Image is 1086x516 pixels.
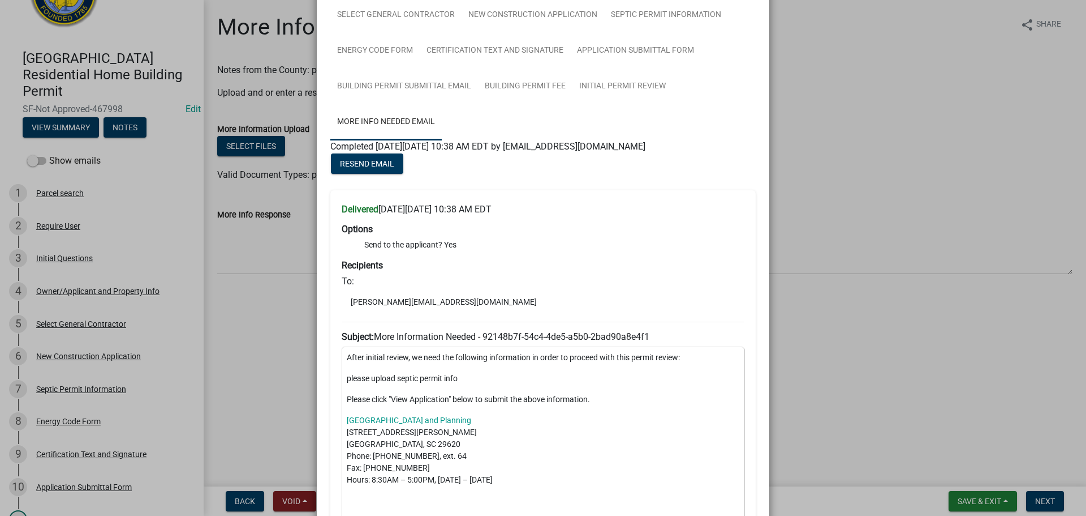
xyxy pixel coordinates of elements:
a: [GEOGRAPHIC_DATA] and Planning [347,416,471,425]
a: Certification Text and Signature [420,33,570,69]
p: please upload septic permit info [347,373,739,385]
a: Application Submittal Form [570,33,701,69]
strong: Delivered [342,204,378,215]
p: [STREET_ADDRESS][PERSON_NAME] [GEOGRAPHIC_DATA], SC 29620 Phone: [PHONE_NUMBER], ext. 64 Fax: [PH... [347,415,739,486]
a: Initial Permit Review [572,69,673,105]
button: Resend Email [331,153,403,174]
a: Building Permit Submittal Email [330,69,478,105]
h6: More Information Needed - 92148b7f-54c4-4de5-a5b0-2bad90a8e4f1 [342,331,744,342]
strong: Options [342,224,373,234]
h6: [DATE][DATE] 10:38 AM EDT [342,204,744,215]
h6: To: [342,276,744,287]
a: More Info Needed Email [330,104,442,140]
strong: Subject: [342,331,374,342]
span: Resend Email [340,159,394,168]
p: Please click "View Application" below to submit the above information. [347,394,739,406]
li: [PERSON_NAME][EMAIL_ADDRESS][DOMAIN_NAME] [342,293,744,310]
p: After initial review, we need the following information in order to proceed with this permit review: [347,352,739,364]
li: Send to the applicant? Yes [364,239,744,251]
strong: Recipients [342,260,383,271]
a: Energy Code Form [330,33,420,69]
a: Building Permit Fee [478,69,572,105]
span: Completed [DATE][DATE] 10:38 AM EDT by [EMAIL_ADDRESS][DOMAIN_NAME] [330,141,645,152]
